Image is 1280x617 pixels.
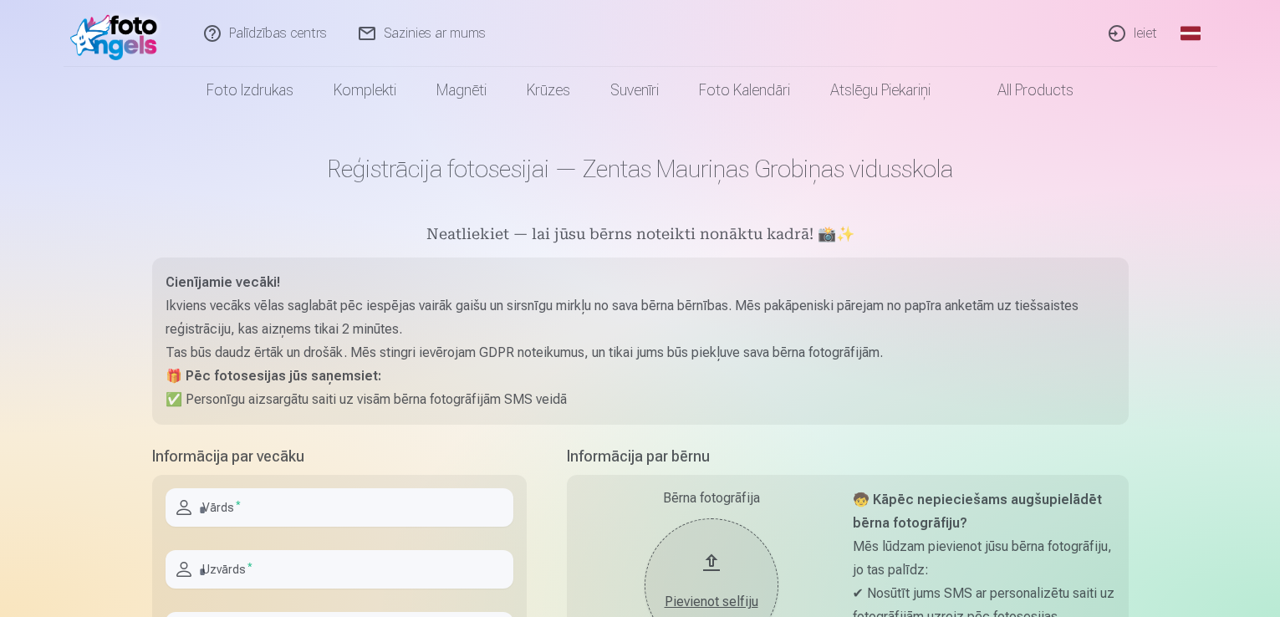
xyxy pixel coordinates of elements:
[679,67,810,114] a: Foto kalendāri
[152,445,527,468] h5: Informācija par vecāku
[853,492,1102,531] strong: 🧒 Kāpēc nepieciešams augšupielādēt bērna fotogrāfiju?
[166,341,1115,365] p: Tas būs daudz ērtāk un drošāk. Mēs stingri ievērojam GDPR noteikumus, un tikai jums būs piekļuve ...
[951,67,1094,114] a: All products
[166,388,1115,411] p: ✅ Personīgu aizsargātu saiti uz visām bērna fotogrāfijām SMS veidā
[314,67,416,114] a: Komplekti
[166,294,1115,341] p: Ikviens vecāks vēlas saglabāt pēc iespējas vairāk gaišu un sirsnīgu mirkļu no sava bērna bērnības...
[590,67,679,114] a: Suvenīri
[416,67,507,114] a: Magnēti
[166,274,280,290] strong: Cienījamie vecāki!
[70,7,166,60] img: /fa1
[661,592,762,612] div: Pievienot selfiju
[567,445,1129,468] h5: Informācija par bērnu
[152,154,1129,184] h1: Reģistrācija fotosesijai — Zentas Mauriņas Grobiņas vidusskola
[152,224,1129,247] h5: Neatliekiet — lai jūsu bērns noteikti nonāktu kadrā! 📸✨
[186,67,314,114] a: Foto izdrukas
[507,67,590,114] a: Krūzes
[580,488,843,508] div: Bērna fotogrāfija
[810,67,951,114] a: Atslēgu piekariņi
[166,368,381,384] strong: 🎁 Pēc fotosesijas jūs saņemsiet:
[853,535,1115,582] p: Mēs lūdzam pievienot jūsu bērna fotogrāfiju, jo tas palīdz:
